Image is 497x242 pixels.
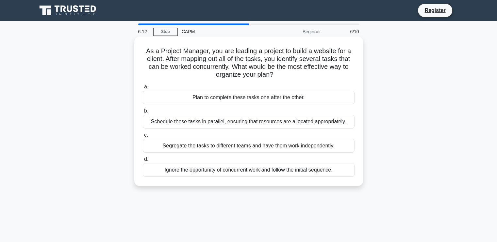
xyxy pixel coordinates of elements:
span: a. [144,84,148,89]
div: CAPM [178,25,268,38]
span: c. [144,132,148,138]
div: Schedule these tasks in parallel, ensuring that resources are allocated appropriately. [143,115,355,129]
div: 6/10 [325,25,363,38]
span: d. [144,156,148,162]
h5: As a Project Manager, you are leading a project to build a website for a client. After mapping ou... [142,47,355,79]
a: Stop [153,28,178,36]
a: Register [421,6,449,14]
span: b. [144,108,148,113]
div: Segregate the tasks to different teams and have them work independently. [143,139,355,153]
div: Beginner [268,25,325,38]
div: Ignore the opportunity of concurrent work and follow the initial sequence. [143,163,355,177]
div: Plan to complete these tasks one after the other. [143,91,355,104]
div: 6:12 [134,25,153,38]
